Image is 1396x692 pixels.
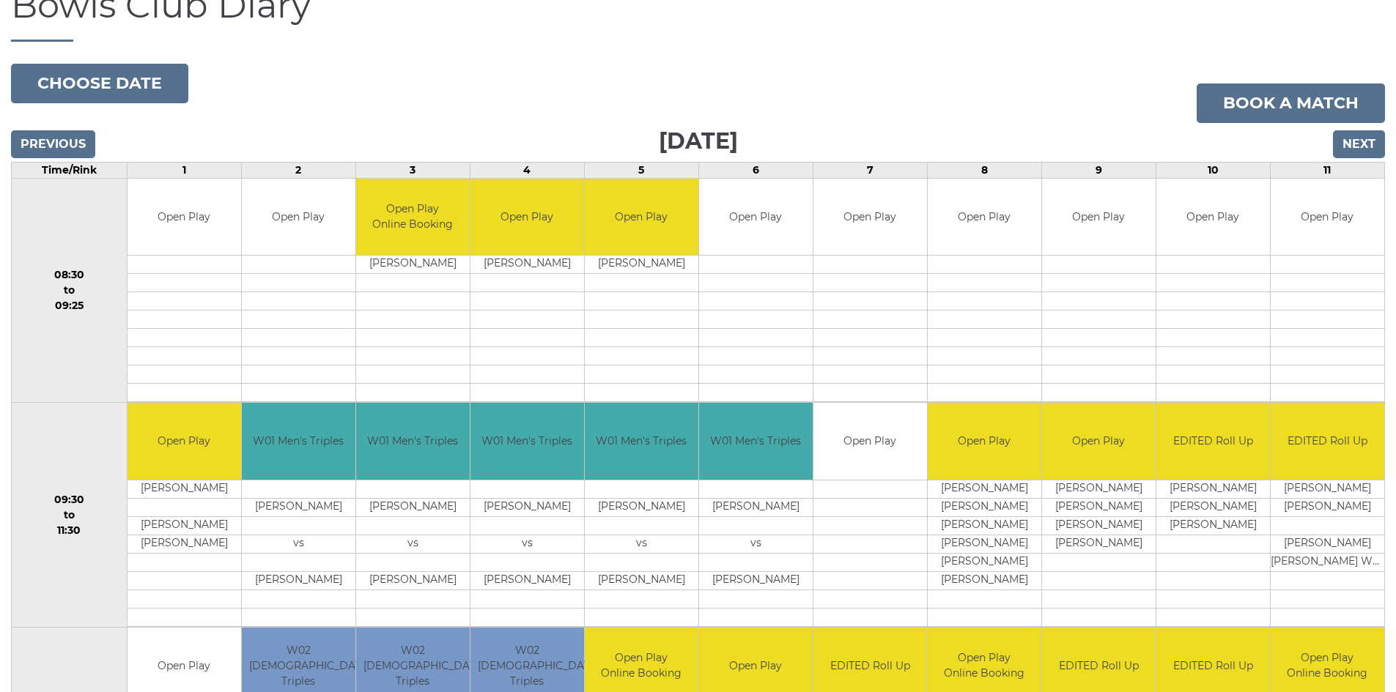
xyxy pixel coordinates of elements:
td: [PERSON_NAME] [1271,498,1384,516]
td: [PERSON_NAME] [242,571,355,589]
td: [PERSON_NAME] [585,571,698,589]
td: Open Play Online Booking [356,179,470,256]
td: Open Play [1156,179,1270,256]
td: vs [242,535,355,553]
td: [PERSON_NAME] [928,498,1041,516]
td: EDITED Roll Up [1271,403,1384,480]
td: [PERSON_NAME] [928,516,1041,535]
td: Open Play [813,179,927,256]
td: vs [699,535,813,553]
td: Open Play [128,179,241,256]
td: [PERSON_NAME] [470,571,584,589]
td: [PERSON_NAME] [699,571,813,589]
td: [PERSON_NAME] [1042,535,1156,553]
td: Open Play [585,179,698,256]
td: [PERSON_NAME] [1042,480,1156,498]
td: vs [585,535,698,553]
button: Choose date [11,64,188,103]
td: Open Play [928,403,1041,480]
td: Open Play [813,403,927,480]
td: 4 [470,162,584,178]
td: W01 Men's Triples [356,403,470,480]
td: 08:30 to 09:25 [12,178,128,403]
td: Open Play [1042,403,1156,480]
td: EDITED Roll Up [1156,403,1270,480]
td: Open Play [242,179,355,256]
td: W01 Men's Triples [242,403,355,480]
td: Open Play [699,179,813,256]
td: [PERSON_NAME] [928,535,1041,553]
td: [PERSON_NAME] [470,256,584,274]
td: [PERSON_NAME] [470,498,584,516]
td: 09:30 to 11:30 [12,403,128,628]
td: Open Play [128,403,241,480]
td: Open Play [1271,179,1384,256]
td: [PERSON_NAME] [1042,498,1156,516]
td: [PERSON_NAME] [128,535,241,553]
td: Open Play [1042,179,1156,256]
td: [PERSON_NAME] [356,498,470,516]
td: [PERSON_NAME] [1042,516,1156,535]
td: [PERSON_NAME] [585,256,698,274]
td: [PERSON_NAME] [242,498,355,516]
td: [PERSON_NAME] [128,516,241,535]
td: [PERSON_NAME] [128,480,241,498]
td: [PERSON_NAME] [1156,516,1270,535]
td: Open Play [470,179,584,256]
td: 7 [813,162,927,178]
td: 11 [1270,162,1384,178]
td: Open Play [928,179,1041,256]
td: W01 Men's Triples [585,403,698,480]
td: vs [470,535,584,553]
td: vs [356,535,470,553]
td: [PERSON_NAME] [585,498,698,516]
td: [PERSON_NAME] [928,571,1041,589]
td: [PERSON_NAME] WOADDEN [1271,553,1384,571]
td: 5 [584,162,698,178]
td: 3 [355,162,470,178]
td: [PERSON_NAME] [1271,535,1384,553]
td: W01 Men's Triples [699,403,813,480]
td: W01 Men's Triples [470,403,584,480]
td: [PERSON_NAME] [699,498,813,516]
td: 8 [927,162,1041,178]
td: 10 [1156,162,1270,178]
a: Book a match [1197,83,1385,123]
td: [PERSON_NAME] [928,553,1041,571]
td: Time/Rink [12,162,128,178]
td: [PERSON_NAME] [1156,498,1270,516]
td: [PERSON_NAME] [1156,480,1270,498]
td: 2 [241,162,355,178]
td: [PERSON_NAME] [1271,480,1384,498]
td: 1 [127,162,241,178]
td: [PERSON_NAME] [928,480,1041,498]
td: [PERSON_NAME] [356,256,470,274]
input: Previous [11,130,95,158]
input: Next [1333,130,1385,158]
td: 6 [698,162,813,178]
td: 9 [1041,162,1156,178]
td: [PERSON_NAME] [356,571,470,589]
